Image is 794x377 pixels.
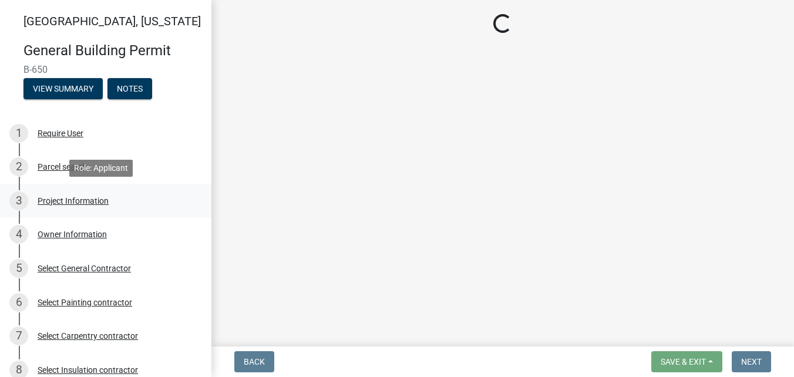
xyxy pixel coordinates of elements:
div: Require User [38,129,83,137]
wm-modal-confirm: Notes [107,85,152,94]
span: Back [244,357,265,366]
div: Select General Contractor [38,264,131,272]
div: 4 [9,225,28,244]
h4: General Building Permit [23,42,202,59]
button: Notes [107,78,152,99]
span: Save & Exit [661,357,706,366]
div: Parcel search [38,163,87,171]
button: View Summary [23,78,103,99]
div: 3 [9,191,28,210]
div: 5 [9,259,28,278]
span: [GEOGRAPHIC_DATA], [US_STATE] [23,14,201,28]
button: Save & Exit [651,351,722,372]
div: Select Painting contractor [38,298,132,307]
span: Next [741,357,762,366]
span: B-650 [23,64,188,75]
div: Role: Applicant [69,160,133,177]
button: Next [732,351,771,372]
wm-modal-confirm: Summary [23,85,103,94]
div: Select Insulation contractor [38,366,138,374]
div: Project Information [38,197,109,205]
div: 7 [9,326,28,345]
button: Back [234,351,274,372]
div: 6 [9,293,28,312]
div: 1 [9,124,28,143]
div: 2 [9,157,28,176]
div: Owner Information [38,230,107,238]
div: Select Carpentry contractor [38,332,138,340]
